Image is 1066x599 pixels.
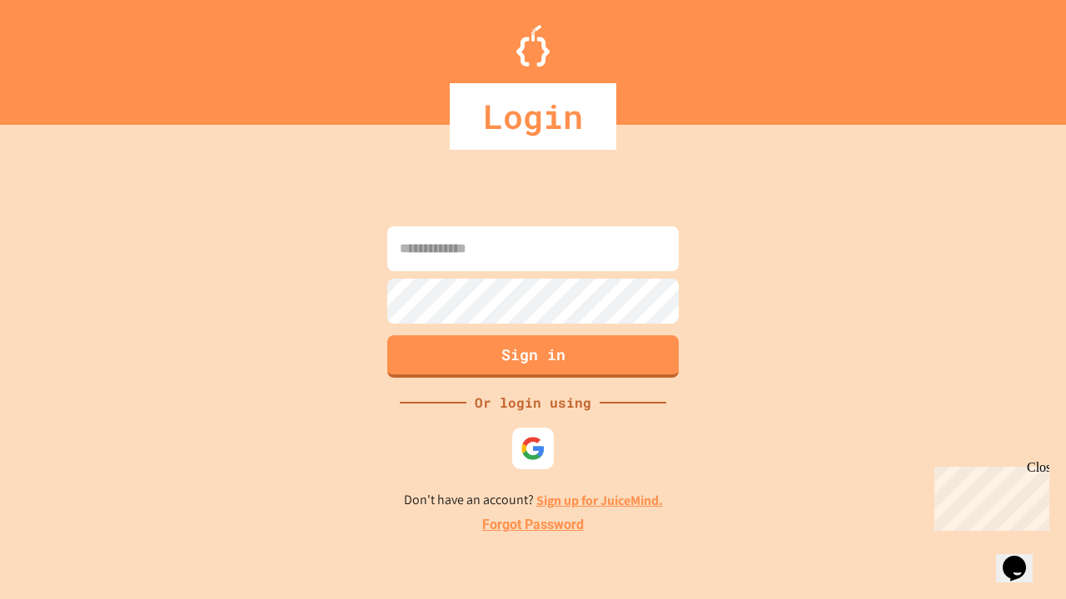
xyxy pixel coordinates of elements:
iframe: chat widget [996,532,1049,582]
p: Don't have an account? [404,490,663,511]
div: Or login using [466,393,600,413]
a: Forgot Password [482,515,584,535]
img: Logo.svg [516,25,550,67]
img: google-icon.svg [521,436,545,461]
a: Sign up for JuiceMind. [536,492,663,509]
button: Sign in [387,335,679,378]
iframe: chat widget [928,460,1049,531]
div: Chat with us now!Close [7,7,115,106]
div: Login [450,83,616,150]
